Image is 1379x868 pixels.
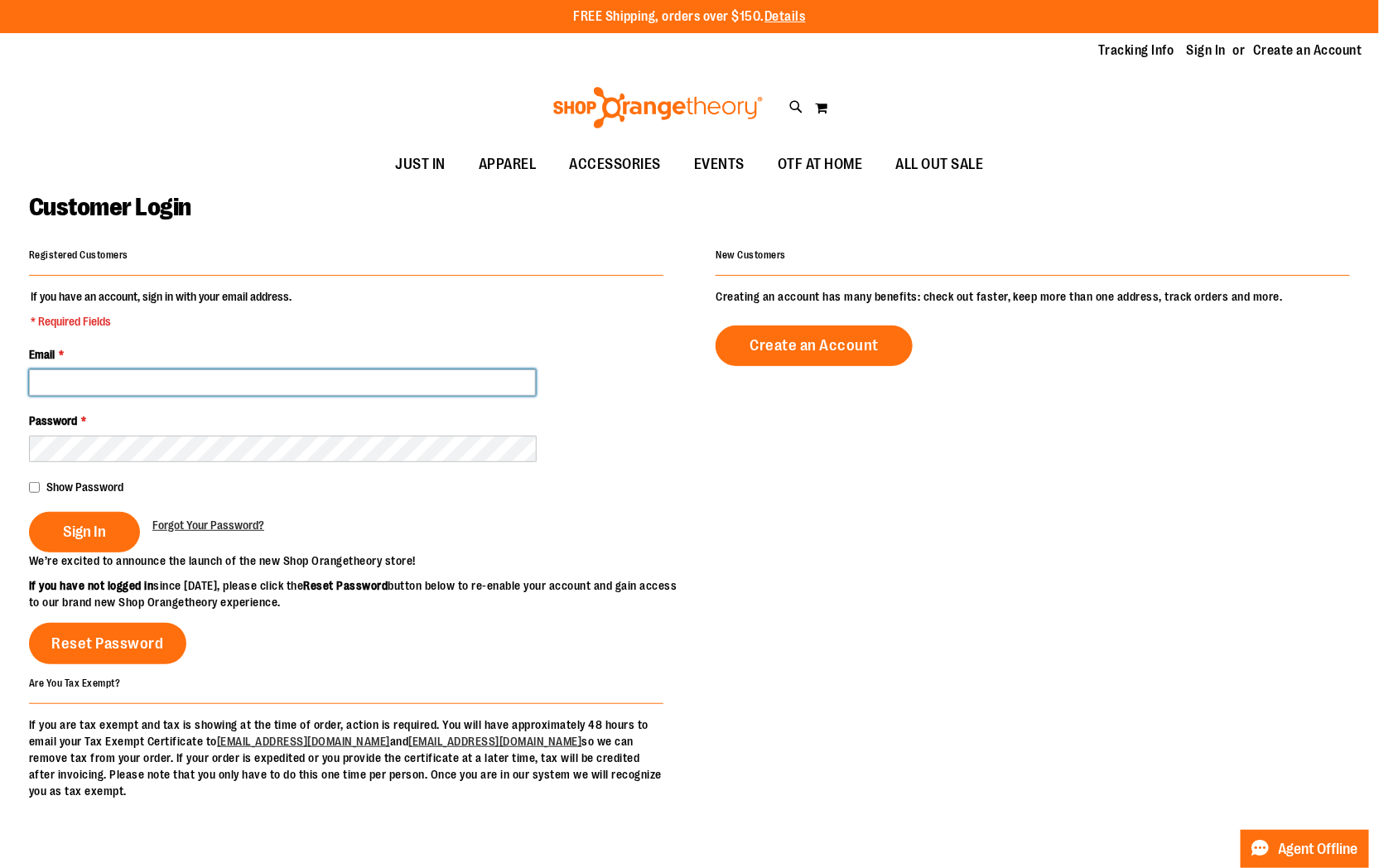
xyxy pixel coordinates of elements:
[396,146,446,183] span: JUST IN
[896,146,984,183] span: ALL OUT SALE
[217,735,390,748] a: [EMAIL_ADDRESS][DOMAIN_NAME]
[152,518,264,532] span: Forgot Your Password?
[29,348,55,361] span: Email
[1254,41,1363,60] a: Create an Account
[152,517,264,533] a: Forgot Your Password?
[29,414,77,427] span: Password
[750,336,879,354] span: Create an Account
[29,249,128,261] strong: Registered Customers
[29,623,186,664] a: Reset Password
[479,146,537,183] span: APPAREL
[52,634,164,653] span: Reset Password
[1279,841,1358,857] span: Agent Offline
[29,512,140,552] button: Sign In
[551,87,765,128] img: Shop Orangetheory
[716,249,786,261] strong: New Customers
[573,7,806,27] p: FREE Shipping, orders over $150.
[1098,41,1174,60] a: Tracking Info
[29,288,293,330] legend: If you have an account, sign in with your email address.
[63,523,106,541] span: Sign In
[29,552,690,569] p: We’re excited to announce the launch of the new Shop Orangetheory store!
[29,577,690,610] p: since [DATE], please click the button below to re-enable your account and gain access to our bran...
[716,325,913,366] a: Create an Account
[29,716,663,799] p: If you are tax exempt and tax is showing at the time of order, action is required. You will have ...
[31,313,292,330] span: * Required Fields
[304,579,388,592] strong: Reset Password
[1241,830,1369,868] button: Agent Offline
[29,193,191,221] span: Customer Login
[570,146,662,183] span: ACCESSORIES
[716,288,1350,305] p: Creating an account has many benefits: check out faster, keep more than one address, track orders...
[764,9,806,24] a: Details
[29,579,154,592] strong: If you have not logged in
[694,146,745,183] span: EVENTS
[778,146,863,183] span: OTF AT HOME
[409,735,582,748] a: [EMAIL_ADDRESS][DOMAIN_NAME]
[46,480,123,494] span: Show Password
[29,678,121,689] strong: Are You Tax Exempt?
[1187,41,1227,60] a: Sign In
